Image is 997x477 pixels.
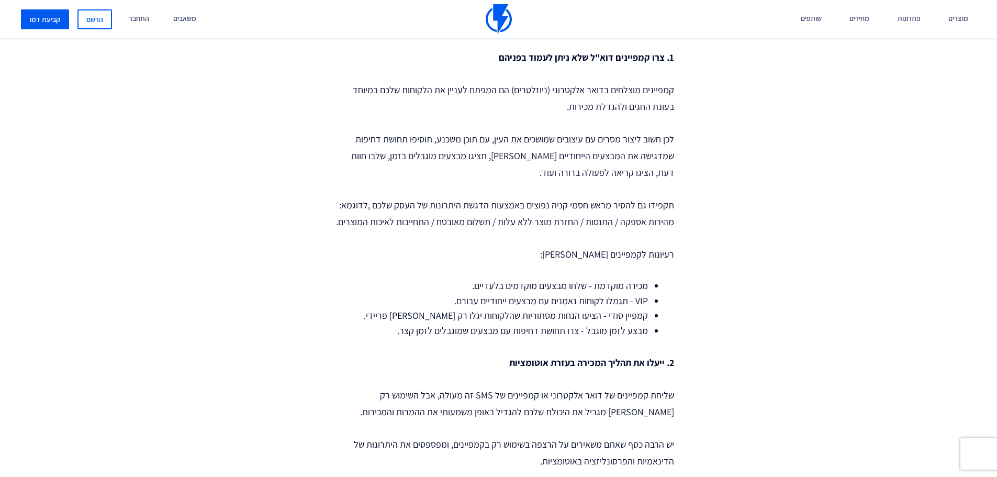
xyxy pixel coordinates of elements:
[360,279,648,294] li: מכירה מוקדמת - שלחו מבצעים מוקדמים בלעדיים.
[360,294,648,309] li: VIP - תגמלו לקוחות נאמנים עם מבצעים ייחודיים עבורם.
[360,324,648,339] li: מבצע לזמן מוגבל - צרו תחושת דחיפות עם מבצעים שמוגבלים לזמן קצר.
[334,387,674,420] p: שליחת קמפיינים של דואר אלקטרוני או קמפיינים של SMS זה מעולה, אבל השימוש רק [PERSON_NAME] מגביל את...
[77,9,112,29] a: הרשם
[499,51,674,63] strong: 1. צרו קמפיינים דוא"ל שלא ניתן לעמוד בפניהם
[509,357,674,369] strong: 2. ייעלו את תהליך המכירה בעזרת אוטומציות
[334,436,674,470] p: יש הרבה כסף שאתם משאירים על הרצפה בשימוש רק בקמפיינים, ומפספסים את היתרונות של הדינאמיות והפרסונל...
[334,246,674,263] p: רעיונות לקמפיינים [PERSON_NAME]:
[334,131,674,181] p: לכן חשוב ליצור מסרים עם עיצובים שמושכים את העין, עם תוכן משכנע, תוסיפו תחושת דחיפות שמדגישה את המ...
[334,82,674,115] p: קמפיינים מוצלחים בדואר אלקטרוני (ניוזלטרים) הם המפתח לעניין את הלקוחות שלכם במיוחד בעונת החגים ול...
[21,9,69,29] a: קביעת דמו
[360,308,648,324] li: קמפיין סודי - הציעו הנחות מסתוריות שהלקוחות יגלו רק [PERSON_NAME] פריידי.
[334,197,674,230] p: תקפידו גם להסיר מראש חסמי קניה נפוצים באמצעות הדגשת היתרונות של העסק שלכם ,לדוגמא: מהירות אספקה /...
